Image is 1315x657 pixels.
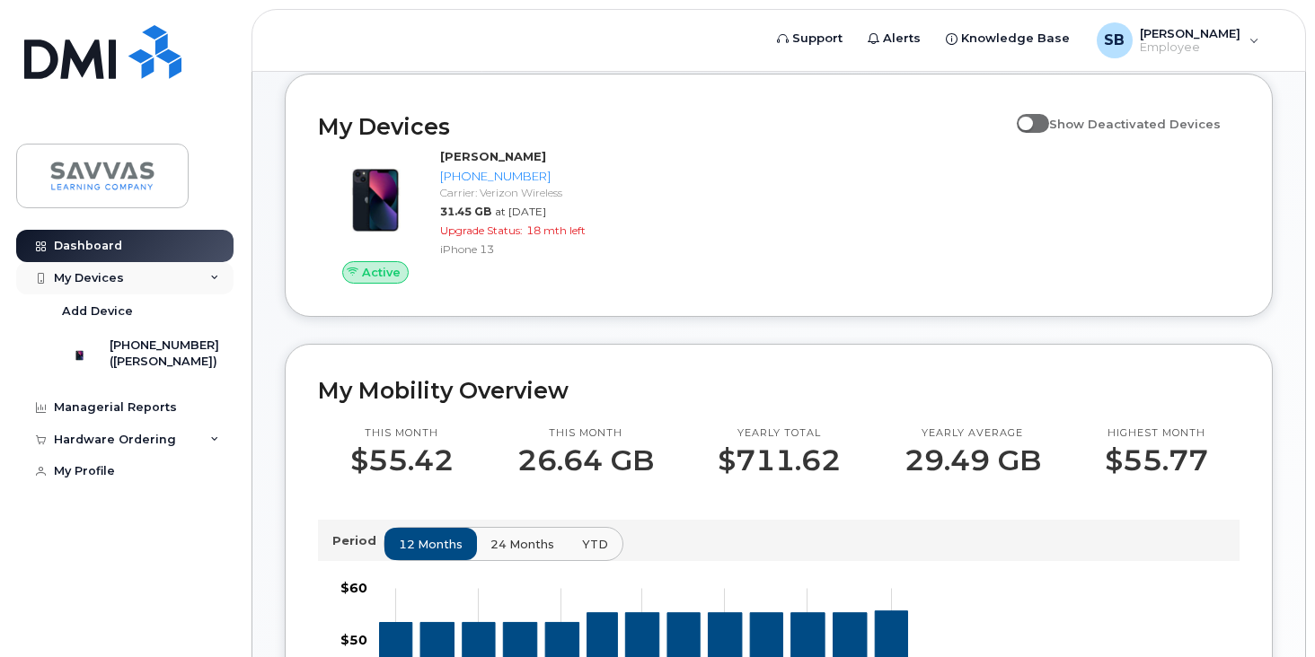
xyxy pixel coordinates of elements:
[792,30,843,48] span: Support
[718,426,841,441] p: Yearly total
[440,185,604,200] div: Carrier: Verizon Wireless
[905,426,1041,441] p: Yearly average
[332,532,384,549] p: Period
[490,536,554,553] span: 24 months
[332,157,419,243] img: image20231002-3703462-1ig824h.jpeg
[440,149,546,163] strong: [PERSON_NAME]
[905,444,1041,477] p: 29.49 GB
[855,21,933,57] a: Alerts
[582,536,608,553] span: YTD
[350,426,454,441] p: This month
[318,148,611,285] a: Active[PERSON_NAME][PHONE_NUMBER]Carrier: Verizon Wireless31.45 GBat [DATE]Upgrade Status:18 mth ...
[1104,30,1125,51] span: SB
[764,21,855,57] a: Support
[1084,22,1272,58] div: Stephanie Bridges
[718,444,841,477] p: $711.62
[350,444,454,477] p: $55.42
[1105,444,1208,477] p: $55.77
[1140,26,1240,40] span: [PERSON_NAME]
[318,113,1008,140] h2: My Devices
[1140,40,1240,55] span: Employee
[1049,117,1221,131] span: Show Deactivated Devices
[495,205,546,218] span: at [DATE]
[883,30,921,48] span: Alerts
[933,21,1082,57] a: Knowledge Base
[517,444,654,477] p: 26.64 GB
[440,223,523,237] span: Upgrade Status:
[440,241,604,257] div: iPhone 13
[440,168,604,185] div: [PHONE_NUMBER]
[517,426,654,441] p: This month
[318,377,1240,404] h2: My Mobility Overview
[1017,107,1031,121] input: Show Deactivated Devices
[1105,426,1208,441] p: Highest month
[440,205,491,218] span: 31.45 GB
[1237,579,1302,644] iframe: Messenger Launcher
[526,223,586,237] span: 18 mth left
[340,632,367,648] tspan: $50
[961,30,1070,48] span: Knowledge Base
[362,264,401,281] span: Active
[340,580,367,596] tspan: $60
